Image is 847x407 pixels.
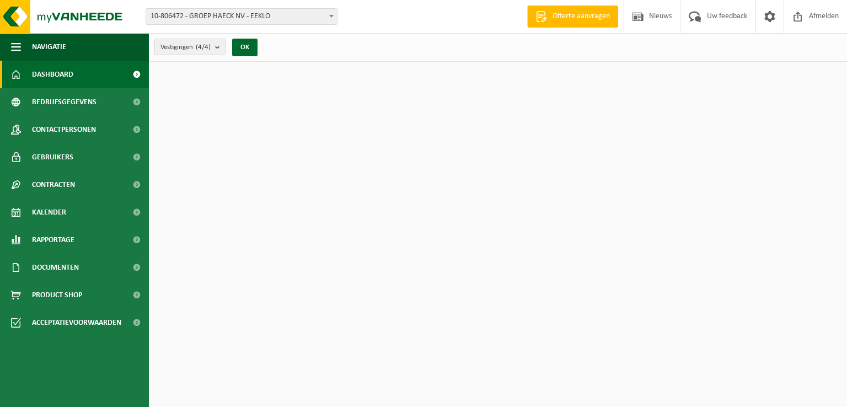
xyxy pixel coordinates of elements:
span: Product Shop [32,281,82,309]
span: Kalender [32,199,66,226]
span: Vestigingen [160,39,211,56]
button: OK [232,39,258,56]
span: Contactpersonen [32,116,96,143]
span: Acceptatievoorwaarden [32,309,121,336]
count: (4/4) [196,44,211,51]
span: 10-806472 - GROEP HAECK NV - EEKLO [146,8,337,25]
button: Vestigingen(4/4) [154,39,226,55]
span: Gebruikers [32,143,73,171]
span: Navigatie [32,33,66,61]
span: Contracten [32,171,75,199]
span: Bedrijfsgegevens [32,88,97,116]
span: 10-806472 - GROEP HAECK NV - EEKLO [146,9,337,24]
span: Dashboard [32,61,73,88]
span: Rapportage [32,226,74,254]
a: Offerte aanvragen [527,6,618,28]
span: Offerte aanvragen [550,11,613,22]
span: Documenten [32,254,79,281]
